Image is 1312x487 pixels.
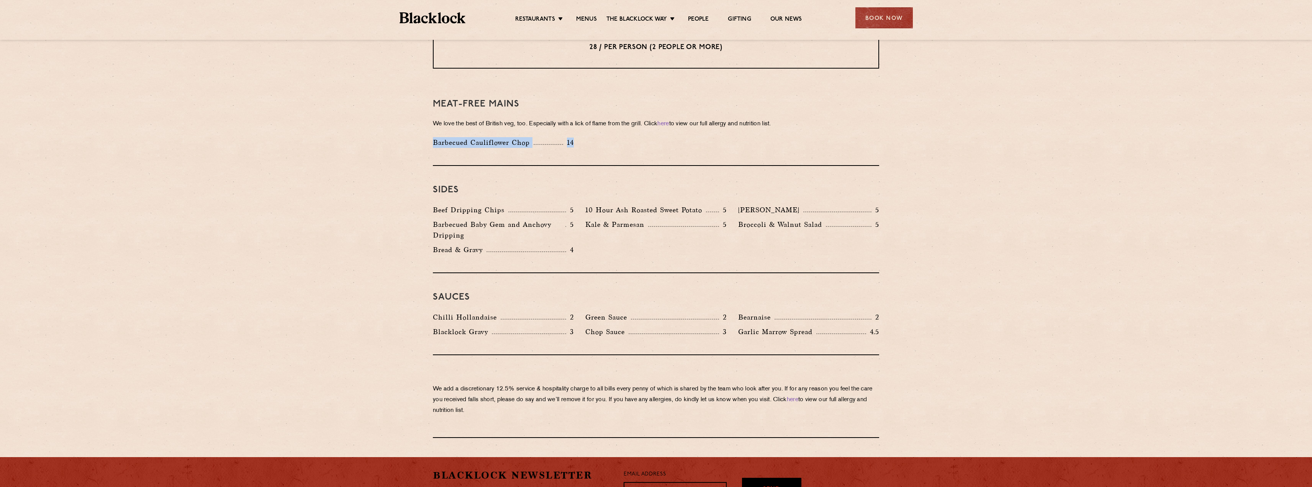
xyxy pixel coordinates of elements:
p: 28 / per person (2 people or more) [449,43,863,52]
p: 5 [871,205,879,215]
p: Chilli Hollandaise [433,312,501,323]
p: 5 [719,220,727,230]
a: Restaurants [515,16,555,24]
p: 5 [871,220,879,230]
p: Garlic Marrow Spread [738,326,816,337]
p: 4 [566,245,574,255]
p: 5 [719,205,727,215]
p: 2 [566,312,574,322]
a: The Blacklock Way [606,16,667,24]
p: Green Sauce [585,312,631,323]
a: Our News [770,16,802,24]
p: 4.5 [866,327,879,337]
p: Broccoli & Walnut Salad [738,219,826,230]
p: 2 [871,312,879,322]
p: Bread & Gravy [433,244,486,255]
p: 14 [563,138,574,148]
img: BL_Textured_Logo-footer-cropped.svg [400,12,466,23]
a: Menus [576,16,597,24]
p: 3 [566,327,574,337]
p: 2 [719,312,727,322]
p: [PERSON_NAME] [738,205,803,215]
p: Barbecued Cauliflower Chop [433,137,534,148]
p: Beef Dripping Chips [433,205,508,215]
p: Barbecued Baby Gem and Anchovy Dripping [433,219,565,241]
p: Blacklock Gravy [433,326,492,337]
h3: Meat-Free mains [433,99,879,109]
a: here [657,121,669,127]
p: 10 Hour Ash Roasted Sweet Potato [585,205,706,215]
p: 5 [566,205,574,215]
label: Email Address [624,470,666,479]
a: Gifting [728,16,751,24]
p: Bearnaise [738,312,775,323]
p: We add a discretionary 12.5% service & hospitality charge to all bills every penny of which is sh... [433,384,879,416]
h3: Sauces [433,292,879,302]
p: 3 [719,327,727,337]
a: People [688,16,709,24]
a: here [787,397,798,403]
h3: Sides [433,185,879,195]
p: 5 [566,220,574,230]
p: We love the best of British veg, too. Especially with a lick of flame from the grill. Click to vi... [433,119,879,130]
div: Book Now [855,7,913,28]
h2: Blacklock Newsletter [433,469,612,482]
p: Chop Sauce [585,326,629,337]
p: Kale & Parmesan [585,219,648,230]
